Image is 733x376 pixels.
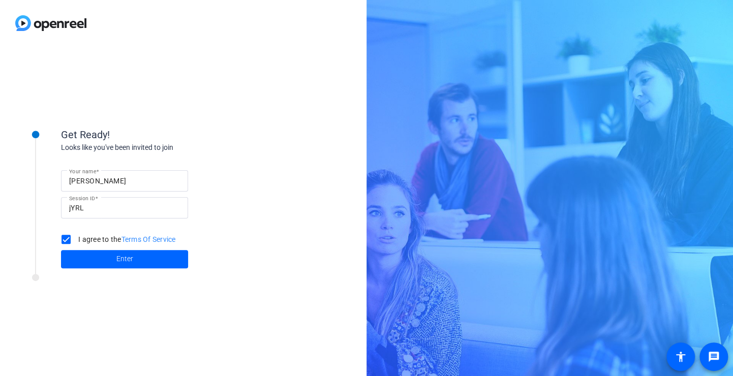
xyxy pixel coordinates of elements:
[61,127,264,142] div: Get Ready!
[61,250,188,268] button: Enter
[76,234,176,244] label: I agree to the
[69,168,96,174] mat-label: Your name
[69,195,95,201] mat-label: Session ID
[708,351,720,363] mat-icon: message
[121,235,176,243] a: Terms Of Service
[61,142,264,153] div: Looks like you've been invited to join
[116,254,133,264] span: Enter
[675,351,687,363] mat-icon: accessibility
